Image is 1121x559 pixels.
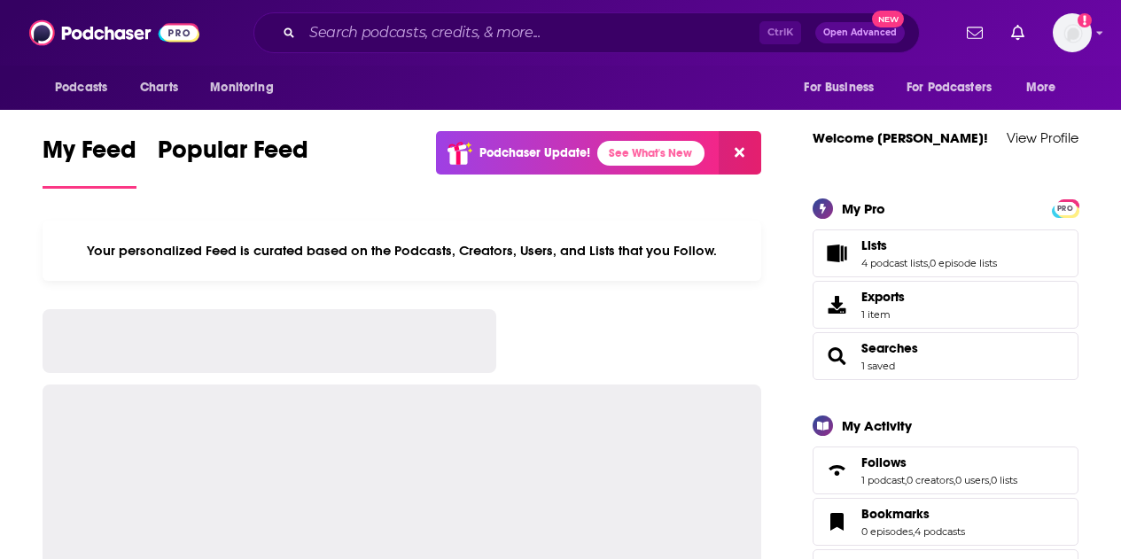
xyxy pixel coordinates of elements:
span: PRO [1055,202,1076,215]
span: Ctrl K [759,21,801,44]
span: Exports [819,292,854,317]
span: 1 item [861,308,905,321]
span: , [954,474,955,486]
a: Show notifications dropdown [960,18,990,48]
div: Search podcasts, credits, & more... [253,12,920,53]
a: 0 episodes [861,525,913,538]
span: Charts [140,75,178,100]
span: , [913,525,915,538]
span: Lists [813,229,1078,277]
a: Searches [861,340,918,356]
a: 1 podcast [861,474,905,486]
a: Follows [819,458,854,483]
input: Search podcasts, credits, & more... [302,19,759,47]
svg: Add a profile image [1078,13,1092,27]
a: Welcome [PERSON_NAME]! [813,129,988,146]
a: 4 podcasts [915,525,965,538]
button: open menu [791,71,896,105]
a: 4 podcast lists [861,257,928,269]
a: Exports [813,281,1078,329]
span: For Podcasters [907,75,992,100]
span: Bookmarks [861,506,930,522]
img: Podchaser - Follow, Share and Rate Podcasts [29,16,199,50]
button: Open AdvancedNew [815,22,905,43]
span: Follows [813,446,1078,494]
button: open menu [1014,71,1078,105]
a: Bookmarks [819,509,854,534]
span: Popular Feed [158,135,308,175]
span: Exports [861,289,905,305]
a: Show notifications dropdown [1004,18,1031,48]
span: , [928,257,930,269]
img: User Profile [1053,13,1092,52]
div: My Pro [842,200,885,217]
span: Podcasts [55,75,107,100]
p: Podchaser Update! [479,145,590,160]
a: Searches [819,344,854,369]
a: Follows [861,454,1017,470]
span: My Feed [43,135,136,175]
span: New [872,11,904,27]
button: open menu [895,71,1017,105]
a: 0 episode lists [930,257,997,269]
span: Searches [813,332,1078,380]
a: See What's New [597,141,705,166]
span: Monitoring [210,75,273,100]
a: View Profile [1007,129,1078,146]
a: 0 lists [991,474,1017,486]
button: open menu [43,71,130,105]
a: PRO [1055,200,1076,214]
span: Follows [861,454,907,470]
a: Popular Feed [158,135,308,189]
span: For Business [804,75,874,100]
button: Show profile menu [1053,13,1092,52]
div: My Activity [842,417,912,434]
a: Bookmarks [861,506,965,522]
span: Logged in as gmalloy [1053,13,1092,52]
span: Bookmarks [813,498,1078,546]
a: 1 saved [861,360,895,372]
a: Charts [128,71,189,105]
span: Lists [861,237,887,253]
a: Lists [819,241,854,266]
div: Your personalized Feed is curated based on the Podcasts, Creators, Users, and Lists that you Follow. [43,221,761,281]
span: Open Advanced [823,28,897,37]
span: More [1026,75,1056,100]
button: open menu [198,71,296,105]
a: 0 users [955,474,989,486]
a: Lists [861,237,997,253]
a: 0 creators [907,474,954,486]
span: , [905,474,907,486]
span: , [989,474,991,486]
a: My Feed [43,135,136,189]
